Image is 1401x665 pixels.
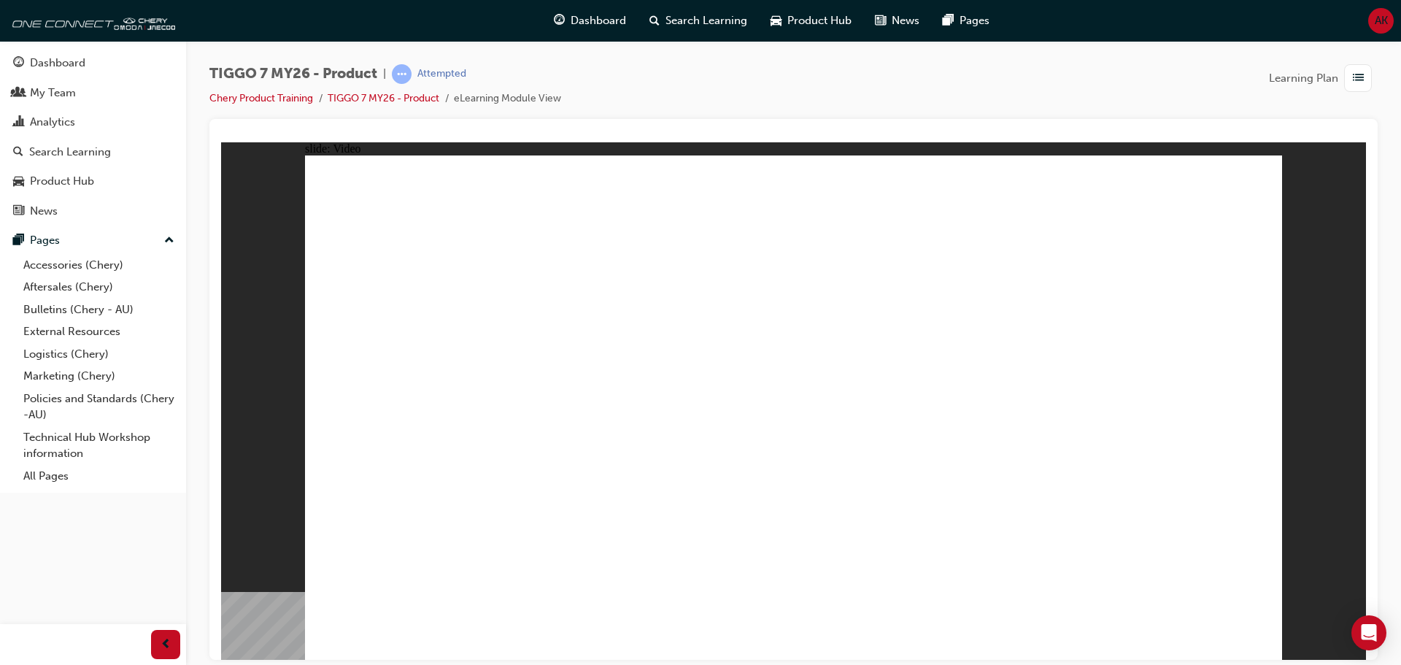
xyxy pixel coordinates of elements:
[6,109,180,136] a: Analytics
[931,6,1001,36] a: pages-iconPages
[6,80,180,107] a: My Team
[1269,70,1338,87] span: Learning Plan
[6,227,180,254] button: Pages
[18,276,180,299] a: Aftersales (Chery)
[30,203,58,220] div: News
[30,114,75,131] div: Analytics
[18,465,180,488] a: All Pages
[13,57,24,70] span: guage-icon
[13,175,24,188] span: car-icon
[161,636,171,654] span: prev-icon
[875,12,886,30] span: news-icon
[392,64,412,84] span: learningRecordVerb_ATTEMPT-icon
[13,116,24,129] span: chart-icon
[542,6,638,36] a: guage-iconDashboard
[18,388,180,426] a: Policies and Standards (Chery -AU)
[638,6,759,36] a: search-iconSearch Learning
[863,6,931,36] a: news-iconNews
[328,92,439,104] a: TIGGO 7 MY26 - Product
[943,12,954,30] span: pages-icon
[7,6,175,35] img: oneconnect
[209,66,377,82] span: TIGGO 7 MY26 - Product
[571,12,626,29] span: Dashboard
[1368,8,1394,34] button: AK
[30,55,85,72] div: Dashboard
[18,426,180,465] a: Technical Hub Workshop information
[13,205,24,218] span: news-icon
[18,320,180,343] a: External Resources
[454,91,561,107] li: eLearning Module View
[787,12,852,29] span: Product Hub
[771,12,781,30] span: car-icon
[759,6,863,36] a: car-iconProduct Hub
[1375,12,1388,29] span: AK
[6,139,180,166] a: Search Learning
[13,87,24,100] span: people-icon
[649,12,660,30] span: search-icon
[6,168,180,195] a: Product Hub
[30,173,94,190] div: Product Hub
[18,365,180,388] a: Marketing (Chery)
[892,12,919,29] span: News
[18,299,180,321] a: Bulletins (Chery - AU)
[29,144,111,161] div: Search Learning
[30,85,76,101] div: My Team
[6,198,180,225] a: News
[1269,64,1378,92] button: Learning Plan
[13,146,23,159] span: search-icon
[1353,69,1364,88] span: list-icon
[1351,615,1386,650] div: Open Intercom Messenger
[665,12,747,29] span: Search Learning
[164,231,174,250] span: up-icon
[13,234,24,247] span: pages-icon
[6,50,180,77] a: Dashboard
[18,254,180,277] a: Accessories (Chery)
[960,12,989,29] span: Pages
[30,232,60,249] div: Pages
[6,47,180,227] button: DashboardMy TeamAnalyticsSearch LearningProduct HubNews
[554,12,565,30] span: guage-icon
[383,66,386,82] span: |
[209,92,313,104] a: Chery Product Training
[417,67,466,81] div: Attempted
[18,343,180,366] a: Logistics (Chery)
